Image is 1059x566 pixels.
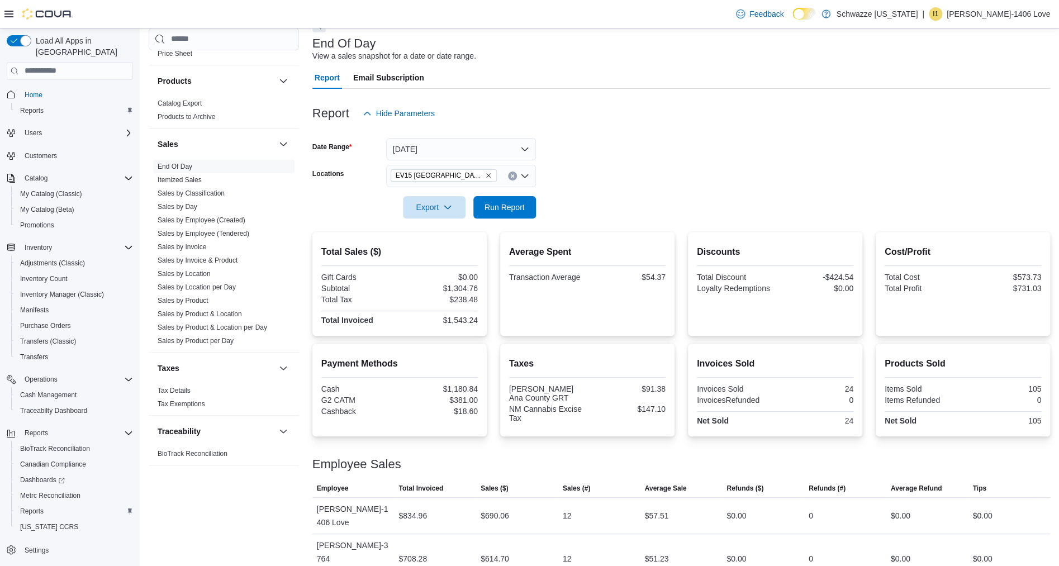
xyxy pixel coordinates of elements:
div: Invoices Sold [697,384,773,393]
a: Sales by Day [158,203,197,211]
button: Run Report [473,196,536,218]
div: $1,180.84 [402,384,478,393]
a: Sales by Product & Location per Day [158,324,267,331]
span: Settings [20,543,133,557]
button: [DATE] [386,138,536,160]
a: Products to Archive [158,113,215,121]
a: [US_STATE] CCRS [16,520,83,534]
span: I1 [933,7,938,21]
span: Inventory [25,243,52,252]
div: Cashback [321,407,397,416]
span: Sales by Product & Location [158,310,242,318]
span: Promotions [20,221,54,230]
p: | [922,7,924,21]
a: Dashboards [11,472,137,488]
div: [PERSON_NAME] Ana County GRT [509,384,585,402]
a: Sales by Location [158,270,211,278]
a: Cash Management [16,388,81,402]
button: Taxes [277,362,290,375]
button: Users [20,126,46,140]
div: Gift Cards [321,273,397,282]
a: Manifests [16,303,53,317]
a: Feedback [732,3,788,25]
span: Catalog [25,174,48,183]
span: Products to Archive [158,112,215,121]
a: Sales by Location per Day [158,283,236,291]
h2: Discounts [697,245,853,259]
a: Reports [16,104,48,117]
span: Dashboards [16,473,133,487]
button: Cash Management [11,387,137,403]
div: $0.00 [972,552,992,565]
button: My Catalog (Classic) [11,186,137,202]
span: Reports [25,429,48,437]
div: $708.28 [398,552,427,565]
span: My Catalog (Beta) [16,203,133,216]
button: Operations [2,372,137,387]
a: Traceabilty Dashboard [16,404,92,417]
span: Reports [20,106,44,115]
span: Transfers (Classic) [20,337,76,346]
button: Manifests [11,302,137,318]
button: Reports [2,425,137,441]
div: Taxes [149,384,299,415]
span: Customers [20,149,133,163]
button: Inventory Manager (Classic) [11,287,137,302]
a: Sales by Employee (Created) [158,216,245,224]
div: $1,304.76 [402,284,478,293]
button: Purchase Orders [11,318,137,334]
a: Price Sheet [158,50,192,58]
span: Tax Details [158,386,191,395]
div: Pricing [149,47,299,65]
span: Sales by Product & Location per Day [158,323,267,332]
h2: Cost/Profit [885,245,1041,259]
div: $147.10 [590,405,666,413]
span: Inventory Count [16,272,133,286]
button: Hide Parameters [358,102,439,125]
span: EV15 Las Cruces North [391,169,497,182]
a: Transfers (Classic) [16,335,80,348]
span: Washington CCRS [16,520,133,534]
span: Customers [25,151,57,160]
span: Metrc Reconciliation [16,489,133,502]
div: 24 [777,416,853,425]
span: Reports [20,507,44,516]
span: Sales by Invoice & Product [158,256,238,265]
a: Sales by Invoice & Product [158,256,238,264]
span: Manifests [20,306,49,315]
a: Customers [20,149,61,163]
span: BioTrack Reconciliation [20,444,90,453]
span: Itemized Sales [158,175,202,184]
span: Catalog Export [158,99,202,108]
button: Adjustments (Classic) [11,255,137,271]
span: [US_STATE] CCRS [20,522,78,531]
span: Employee [317,484,349,493]
span: Inventory Count [20,274,68,283]
button: Inventory Count [11,271,137,287]
div: $0.00 [726,509,746,522]
div: 12 [563,509,572,522]
span: Canadian Compliance [20,460,86,469]
div: View a sales snapshot for a date or date range. [312,50,476,62]
a: BioTrack Reconciliation [16,442,94,455]
span: Users [25,129,42,137]
div: $690.06 [481,509,509,522]
h3: Report [312,107,349,120]
span: Manifests [16,303,133,317]
span: Adjustments (Classic) [20,259,85,268]
span: Load All Apps in [GEOGRAPHIC_DATA] [31,35,133,58]
h2: Invoices Sold [697,357,853,370]
p: [PERSON_NAME]-1406 Love [947,7,1050,21]
button: Settings [2,541,137,558]
a: Tax Exemptions [158,400,205,408]
div: 0 [965,396,1041,405]
div: Total Cost [885,273,961,282]
a: Sales by Classification [158,189,225,197]
h3: Products [158,75,192,87]
a: Settings [20,544,53,557]
div: $1,543.24 [402,316,478,325]
button: Traceability [277,425,290,438]
button: Canadian Compliance [11,456,137,472]
div: 0 [777,396,853,405]
div: Total Profit [885,284,961,293]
